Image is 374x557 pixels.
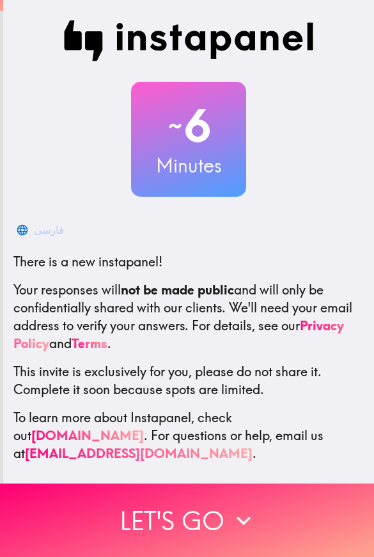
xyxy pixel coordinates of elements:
a: [DOMAIN_NAME] [31,427,144,443]
div: فارسی [34,221,64,239]
img: Instapanel [63,20,314,61]
h3: Minutes [131,152,246,179]
b: not be made public [121,282,234,298]
p: To learn more about Instapanel, check out . For questions or help, email us at . [13,409,364,462]
h2: 6 [131,100,246,152]
a: Terms [72,335,107,351]
p: Your responses will and will only be confidentially shared with our clients. We'll need your emai... [13,281,364,353]
span: There is a new instapanel! [13,254,162,270]
a: [EMAIL_ADDRESS][DOMAIN_NAME] [25,445,253,461]
span: ~ [166,107,184,145]
button: فارسی [13,217,69,243]
p: This invite is exclusively for you, please do not share it. Complete it soon because spots are li... [13,363,364,399]
a: Privacy Policy [13,317,344,351]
